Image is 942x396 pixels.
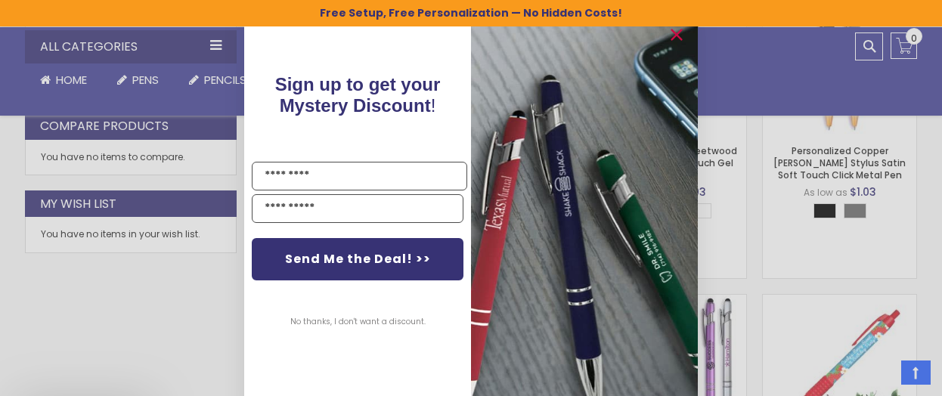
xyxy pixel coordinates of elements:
[817,355,942,396] iframe: Google Customer Reviews
[252,238,463,280] button: Send Me the Deal! >>
[283,303,433,341] button: No thanks, I don't want a discount.
[275,74,441,116] span: Sign up to get your Mystery Discount
[275,74,441,116] span: !
[665,23,689,47] button: Close dialog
